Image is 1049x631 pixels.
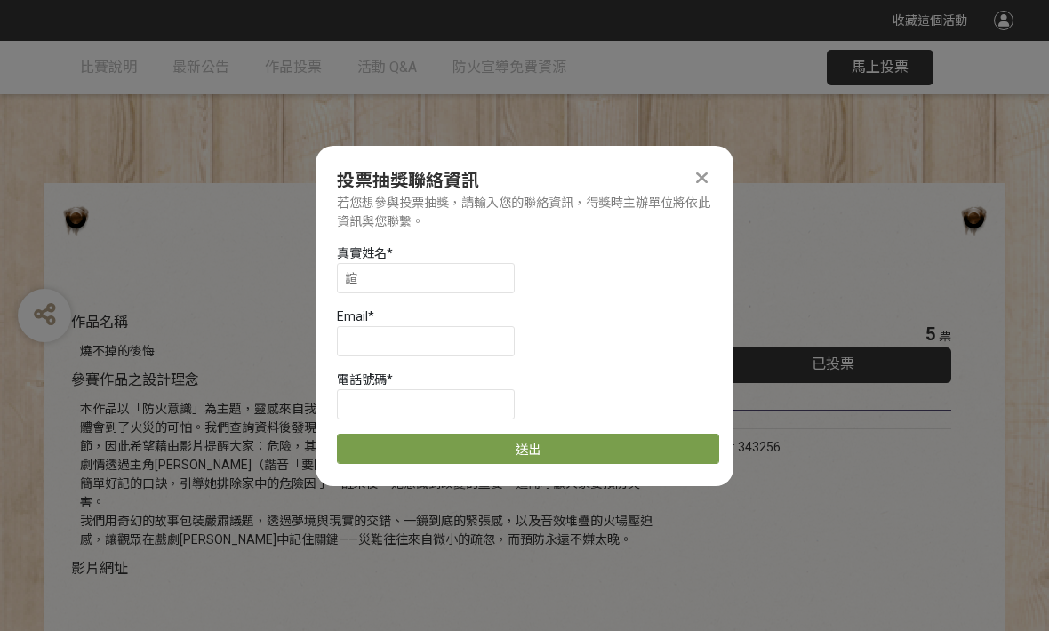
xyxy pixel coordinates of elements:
span: 馬上投票 [852,59,909,76]
span: 5 [925,323,935,345]
button: 送出 [337,434,719,464]
div: 燒不掉的後悔 [80,342,661,361]
span: 影片網址 [71,560,128,577]
span: 收藏這個活動 [893,13,967,28]
span: 活動 Q&A [357,59,417,76]
span: 比賽說明 [80,59,137,76]
span: Email [337,309,368,323]
span: 最新公告 [172,59,229,76]
div: 投票抽獎聯絡資訊 [337,167,712,194]
span: SID: 343256 [714,440,781,454]
div: 本作品以「防火意識」為主題，靈感來自我們在課堂中看見燒燙傷病人的創傷畫面，怵目驚心，也讓我們體會到了火災的可怕。我們查詢資料後發現，導致居家火災發生的前三大原因多來自生活中被忽略的細節，因此希望... [80,400,661,549]
span: 防火宣導免費資源 [452,59,566,76]
span: 作品名稱 [71,314,128,331]
span: 已投票 [812,355,854,372]
span: 電話號碼 [337,372,387,387]
span: 真實姓名 [337,246,387,260]
span: 參賽作品之設計理念 [71,371,199,388]
div: 若您想參與投票抽獎，請輸入您的聯絡資訊，得獎時主辦單位將依此資訊與您聯繫。 [337,194,712,231]
span: 票 [939,329,951,343]
span: 作品投票 [265,59,322,76]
